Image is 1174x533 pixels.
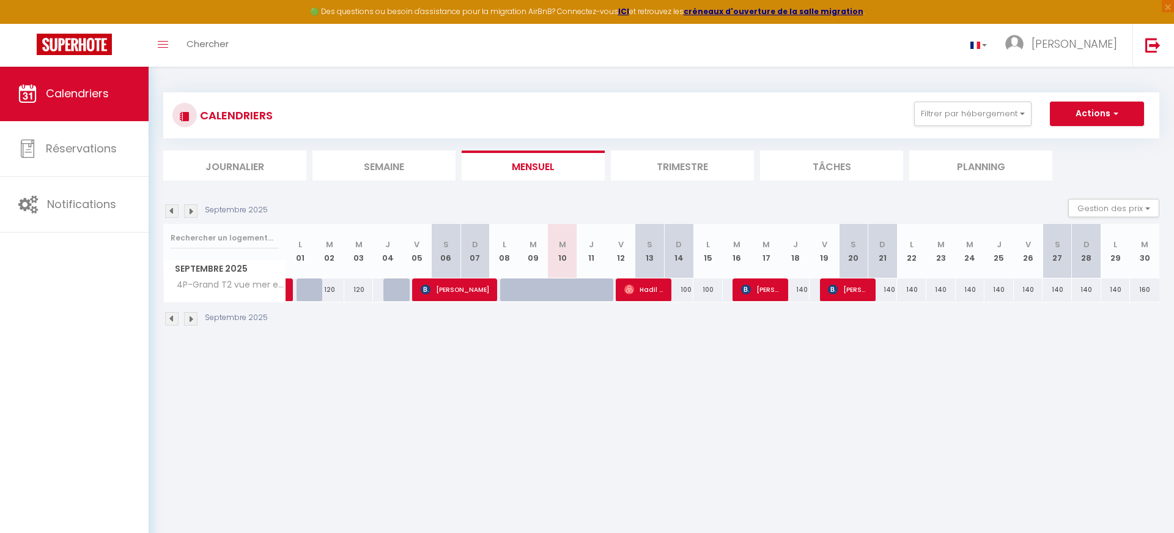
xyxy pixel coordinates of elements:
[723,224,752,278] th: 16
[868,278,898,301] div: 140
[1032,36,1117,51] span: [PERSON_NAME]
[1101,278,1131,301] div: 140
[344,278,374,301] div: 120
[828,278,867,301] span: [PERSON_NAME]
[706,239,710,250] abbr: L
[1113,239,1117,250] abbr: L
[984,278,1014,301] div: 140
[676,239,682,250] abbr: D
[197,102,273,129] h3: CALENDRIERS
[956,278,985,301] div: 140
[810,224,839,278] th: 19
[286,224,316,278] th: 01
[1141,239,1148,250] abbr: M
[1130,224,1159,278] th: 30
[966,239,973,250] abbr: M
[1043,224,1072,278] th: 27
[851,239,856,250] abbr: S
[793,239,798,250] abbr: J
[548,224,577,278] th: 10
[1014,224,1043,278] th: 26
[37,34,112,55] img: Super Booking
[868,224,898,278] th: 21
[624,278,663,301] span: Hadil Ben
[312,151,456,181] li: Semaine
[611,151,754,181] li: Trimestre
[460,224,490,278] th: 07
[926,224,956,278] th: 23
[839,224,868,278] th: 20
[956,224,985,278] th: 24
[355,239,363,250] abbr: M
[909,151,1052,181] li: Planning
[315,224,344,278] th: 02
[166,278,288,292] span: 4P-Grand T2 vue mer et [PERSON_NAME]
[421,278,489,301] span: [PERSON_NAME]
[1014,278,1043,301] div: 140
[741,278,780,301] span: [PERSON_NAME]
[664,224,693,278] th: 14
[1055,239,1060,250] abbr: S
[733,239,740,250] abbr: M
[822,239,827,250] abbr: V
[1050,102,1144,126] button: Actions
[984,224,1014,278] th: 25
[472,239,478,250] abbr: D
[781,224,810,278] th: 18
[205,204,268,216] p: Septembre 2025
[1084,239,1090,250] abbr: D
[326,239,333,250] abbr: M
[693,278,723,301] div: 100
[163,151,306,181] li: Journalier
[618,6,629,17] a: ICI
[315,278,344,301] div: 120
[751,224,781,278] th: 17
[914,102,1032,126] button: Filtrer par hébergement
[647,239,652,250] abbr: S
[46,86,109,101] span: Calendriers
[47,196,116,212] span: Notifications
[996,24,1132,67] a: ... [PERSON_NAME]
[1025,239,1031,250] abbr: V
[344,224,374,278] th: 03
[1068,199,1159,217] button: Gestion des prix
[443,239,449,250] abbr: S
[926,278,956,301] div: 140
[760,151,903,181] li: Tâches
[618,239,624,250] abbr: V
[781,278,810,301] div: 140
[414,239,419,250] abbr: V
[1101,224,1131,278] th: 29
[373,224,402,278] th: 04
[1130,278,1159,301] div: 160
[1072,224,1101,278] th: 28
[997,239,1002,250] abbr: J
[1145,37,1161,53] img: logout
[879,239,885,250] abbr: D
[503,239,506,250] abbr: L
[186,37,229,50] span: Chercher
[1043,278,1072,301] div: 140
[559,239,566,250] abbr: M
[762,239,770,250] abbr: M
[577,224,607,278] th: 11
[462,151,605,181] li: Mensuel
[385,239,390,250] abbr: J
[606,224,635,278] th: 12
[432,224,461,278] th: 06
[490,224,519,278] th: 08
[664,278,693,301] div: 100
[897,224,926,278] th: 22
[693,224,723,278] th: 15
[910,239,914,250] abbr: L
[1072,278,1101,301] div: 140
[1005,35,1024,53] img: ...
[46,141,117,156] span: Réservations
[519,224,548,278] th: 09
[402,224,432,278] th: 05
[205,312,268,324] p: Septembre 2025
[684,6,863,17] a: créneaux d'ouverture de la salle migration
[589,239,594,250] abbr: J
[164,260,286,278] span: Septembre 2025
